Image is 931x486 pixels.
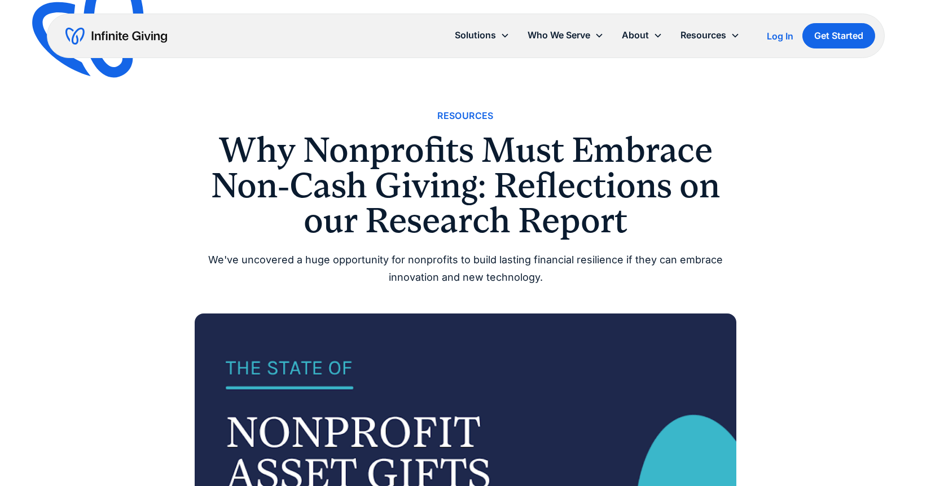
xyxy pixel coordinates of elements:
div: Resources [680,28,726,43]
div: Solutions [455,28,496,43]
a: Get Started [802,23,875,48]
a: home [65,27,167,45]
h1: Why Nonprofits Must Embrace Non-Cash Giving: Reflections on our Research Report [195,132,736,238]
div: About [622,28,649,43]
a: Log In [767,29,793,43]
div: Solutions [446,23,519,47]
a: Resources [437,108,494,123]
div: Log In [767,32,793,41]
div: Who We Serve [528,28,590,43]
div: Resources [671,23,749,47]
div: We've uncovered a huge opportunity for nonprofits to build lasting financial resilience if they c... [195,251,736,286]
div: About [613,23,671,47]
div: Who We Serve [519,23,613,47]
